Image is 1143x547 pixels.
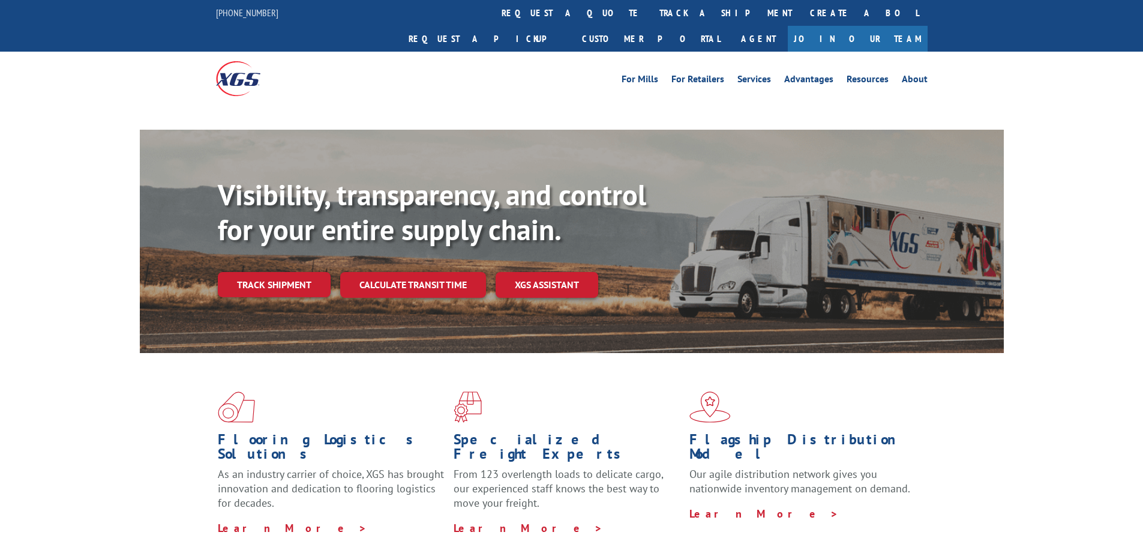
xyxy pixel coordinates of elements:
[847,74,889,88] a: Resources
[573,26,729,52] a: Customer Portal
[689,507,839,521] a: Learn More >
[340,272,486,298] a: Calculate transit time
[216,7,278,19] a: [PHONE_NUMBER]
[218,521,367,535] a: Learn More >
[454,432,680,467] h1: Specialized Freight Experts
[737,74,771,88] a: Services
[218,432,445,467] h1: Flooring Logistics Solutions
[729,26,788,52] a: Agent
[496,272,598,298] a: XGS ASSISTANT
[400,26,573,52] a: Request a pickup
[784,74,833,88] a: Advantages
[218,272,331,297] a: Track shipment
[689,432,916,467] h1: Flagship Distribution Model
[218,391,255,423] img: xgs-icon-total-supply-chain-intelligence-red
[218,467,444,510] span: As an industry carrier of choice, XGS has brought innovation and dedication to flooring logistics...
[454,467,680,521] p: From 123 overlength loads to delicate cargo, our experienced staff knows the best way to move you...
[671,74,724,88] a: For Retailers
[218,176,646,248] b: Visibility, transparency, and control for your entire supply chain.
[689,391,731,423] img: xgs-icon-flagship-distribution-model-red
[689,467,910,495] span: Our agile distribution network gives you nationwide inventory management on demand.
[454,521,603,535] a: Learn More >
[788,26,928,52] a: Join Our Team
[622,74,658,88] a: For Mills
[902,74,928,88] a: About
[454,391,482,423] img: xgs-icon-focused-on-flooring-red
